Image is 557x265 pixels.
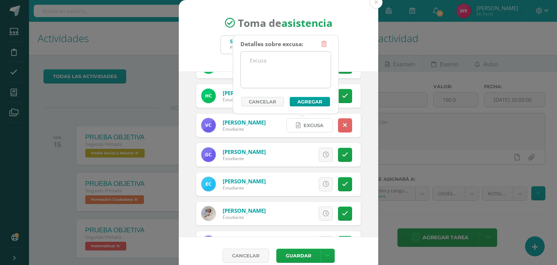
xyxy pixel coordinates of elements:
[221,36,336,54] input: Busca un grado o sección aquí...
[201,236,216,250] img: 10e9acc73c64cae2be144aa254aa7a92.png
[290,97,330,106] button: Agregar
[276,249,321,263] button: Guardar
[201,177,216,191] img: 35be8584607dc1399fc5e8c534783cb3.png
[223,207,266,214] a: [PERSON_NAME]
[223,236,266,244] a: [PERSON_NAME]
[201,118,216,132] img: d4dcfd6322b6c28f3d21d5313874d55f.png
[286,118,333,132] a: Excusa
[240,37,303,51] div: Detalles sobre excusa:
[223,214,266,220] div: Estudiante
[201,206,216,221] img: 0b5e428799ce23a908fc16a4551e9b32.png
[223,185,266,191] div: Estudiante
[223,97,266,103] div: Estudiante
[281,16,333,30] strong: asistencia
[223,89,266,97] a: [PERSON_NAME]
[223,126,266,132] div: Estudiante
[223,155,266,162] div: Estudiante
[223,249,269,263] a: Cancelar
[241,97,284,106] a: Cancelar
[201,89,216,103] img: f814cf8cb2cf24129533525a9294ab85.png
[201,147,216,162] img: 40fc7cfb1c4ac7a10fa75eef5cc8cc2e.png
[223,178,266,185] a: [PERSON_NAME]
[230,45,257,50] div: Primaria
[238,16,333,30] span: Toma de
[304,119,323,132] span: Excusa
[223,148,266,155] a: [PERSON_NAME]
[230,38,257,45] div: Segundo A
[223,119,266,126] a: [PERSON_NAME]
